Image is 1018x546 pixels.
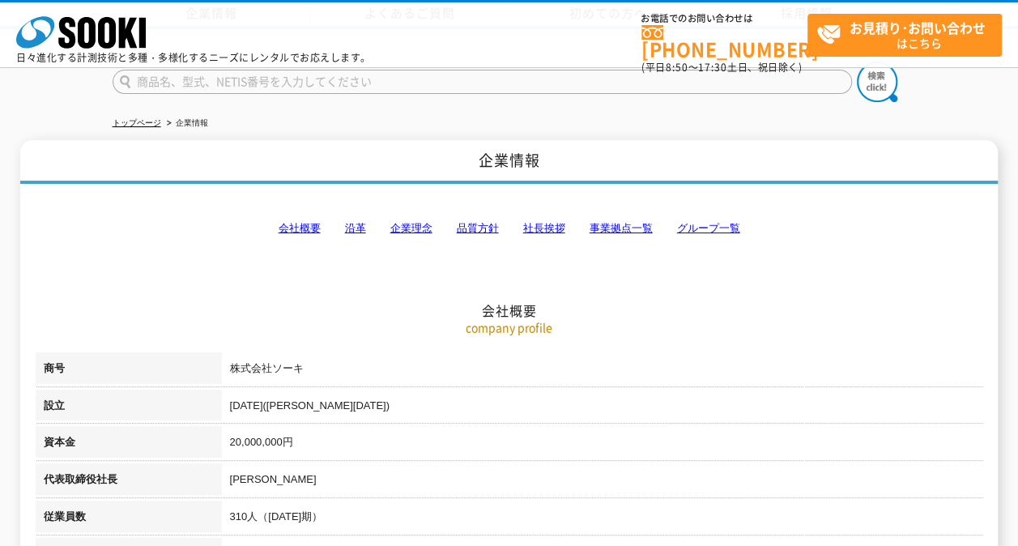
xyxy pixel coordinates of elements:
[113,118,161,127] a: トップページ
[36,140,983,319] h2: 会社概要
[222,426,983,463] td: 20,000,000円
[523,222,565,234] a: 社長挨拶
[222,463,983,501] td: [PERSON_NAME]
[222,352,983,390] td: 株式会社ソーキ
[36,501,222,538] th: 従業員数
[698,60,727,75] span: 17:30
[36,463,222,501] th: 代表取締役社長
[641,60,802,75] span: (平日 ～ 土日、祝日除く)
[36,319,983,336] p: company profile
[850,18,986,37] strong: お見積り･お問い合わせ
[20,140,998,185] h1: 企業情報
[345,222,366,234] a: 沿革
[164,115,208,132] li: 企業情報
[641,14,807,23] span: お電話でのお問い合わせは
[36,426,222,463] th: 資本金
[457,222,499,234] a: 品質方針
[666,60,688,75] span: 8:50
[807,14,1002,57] a: お見積り･お問い合わせはこちら
[222,501,983,538] td: 310人（[DATE]期）
[279,222,321,234] a: 会社概要
[222,390,983,427] td: [DATE]([PERSON_NAME][DATE])
[36,352,222,390] th: 商号
[16,53,371,62] p: 日々進化する計測技術と多種・多様化するニーズにレンタルでお応えします。
[816,15,1001,55] span: はこちら
[36,390,222,427] th: 設立
[677,222,740,234] a: グループ一覧
[857,62,897,102] img: btn_search.png
[113,70,852,94] input: 商品名、型式、NETIS番号を入力してください
[390,222,432,234] a: 企業理念
[641,25,807,58] a: [PHONE_NUMBER]
[590,222,653,234] a: 事業拠点一覧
